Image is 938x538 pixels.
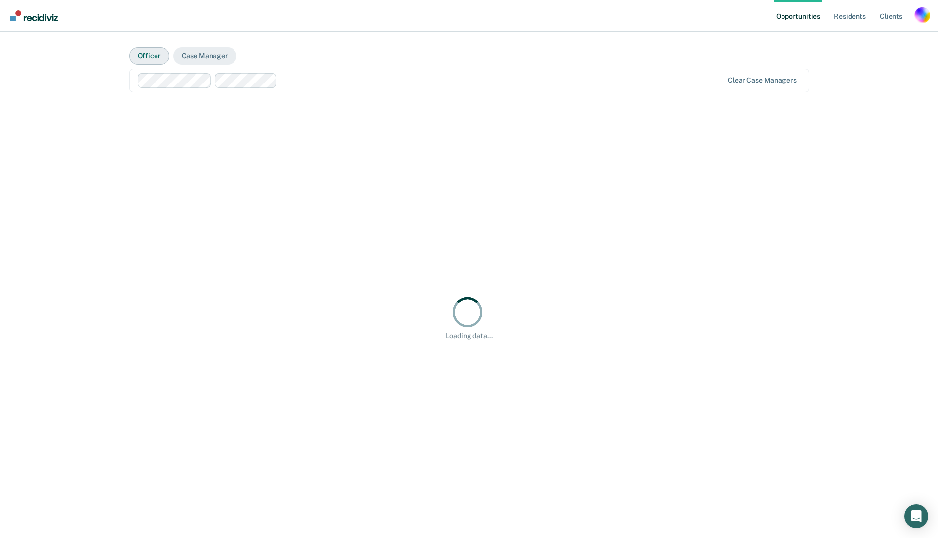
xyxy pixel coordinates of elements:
button: Profile dropdown button [914,7,930,23]
img: Recidiviz [10,10,58,21]
div: Loading data... [446,332,493,340]
div: Open Intercom Messenger [904,504,928,528]
button: Officer [129,47,169,65]
div: Clear case managers [728,76,796,84]
button: Case Manager [173,47,236,65]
